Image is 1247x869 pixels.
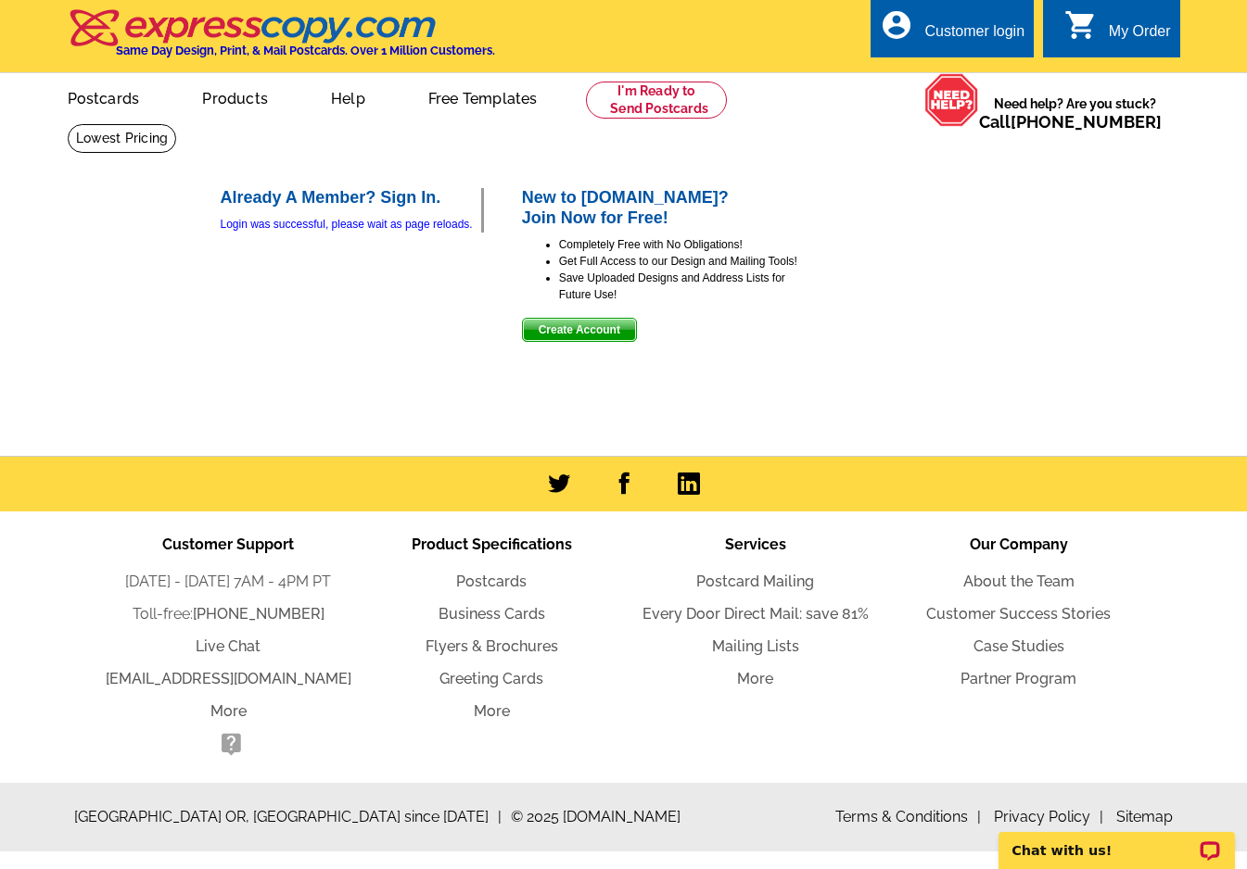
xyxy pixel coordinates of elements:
[221,216,481,233] div: Login was successful, please wait as page reloads.
[106,670,351,687] a: [EMAIL_ADDRESS][DOMAIN_NAME]
[924,23,1024,49] div: Customer login
[196,637,261,655] a: Live Chat
[643,605,869,623] a: Every Door Direct Mail: save 81%
[725,535,786,553] span: Services
[559,253,800,270] li: Get Full Access to our Design and Mailing Tools!
[522,188,800,228] h2: New to [DOMAIN_NAME]? Join Now for Free!
[301,75,395,119] a: Help
[979,94,1171,132] span: Need help? Are you stuck?
[712,637,799,655] a: Mailing Lists
[439,605,545,623] a: Business Cards
[68,22,495,57] a: Same Day Design, Print, & Mail Postcards. Over 1 Million Customers.
[1064,20,1171,44] a: shopping_cart My Order
[559,270,800,303] li: Save Uploaded Designs and Address Lists for Future Use!
[522,318,637,342] button: Create Account
[456,573,527,590] a: Postcards
[924,73,979,127] img: help
[994,808,1103,825] a: Privacy Policy
[439,670,543,687] a: Greeting Cards
[511,806,681,828] span: © 2025 [DOMAIN_NAME]
[1116,808,1173,825] a: Sitemap
[559,236,800,253] li: Completely Free with No Obligations!
[986,811,1247,869] iframe: LiveChat chat widget
[96,571,360,593] li: [DATE] - [DATE] 7AM - 4PM PT
[1109,23,1171,49] div: My Order
[835,808,981,825] a: Terms & Conditions
[1064,8,1098,42] i: shopping_cart
[116,44,495,57] h4: Same Day Design, Print, & Mail Postcards. Over 1 Million Customers.
[979,112,1162,132] span: Call
[880,20,1024,44] a: account_circle Customer login
[737,670,773,687] a: More
[961,670,1076,687] a: Partner Program
[963,573,1075,590] a: About the Team
[523,319,636,341] span: Create Account
[162,535,294,553] span: Customer Support
[399,75,567,119] a: Free Templates
[926,605,1111,623] a: Customer Success Stories
[38,75,170,119] a: Postcards
[973,637,1064,655] a: Case Studies
[96,603,360,625] li: Toll-free:
[474,702,510,720] a: More
[880,8,913,42] i: account_circle
[210,702,247,720] a: More
[970,535,1068,553] span: Our Company
[221,188,481,208] h2: Already A Member? Sign In.
[412,535,572,553] span: Product Specifications
[1011,112,1162,132] a: [PHONE_NUMBER]
[172,75,298,119] a: Products
[74,806,502,828] span: [GEOGRAPHIC_DATA] OR, [GEOGRAPHIC_DATA] since [DATE]
[426,637,558,655] a: Flyers & Brochures
[193,605,324,623] a: [PHONE_NUMBER]
[696,573,814,590] a: Postcard Mailing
